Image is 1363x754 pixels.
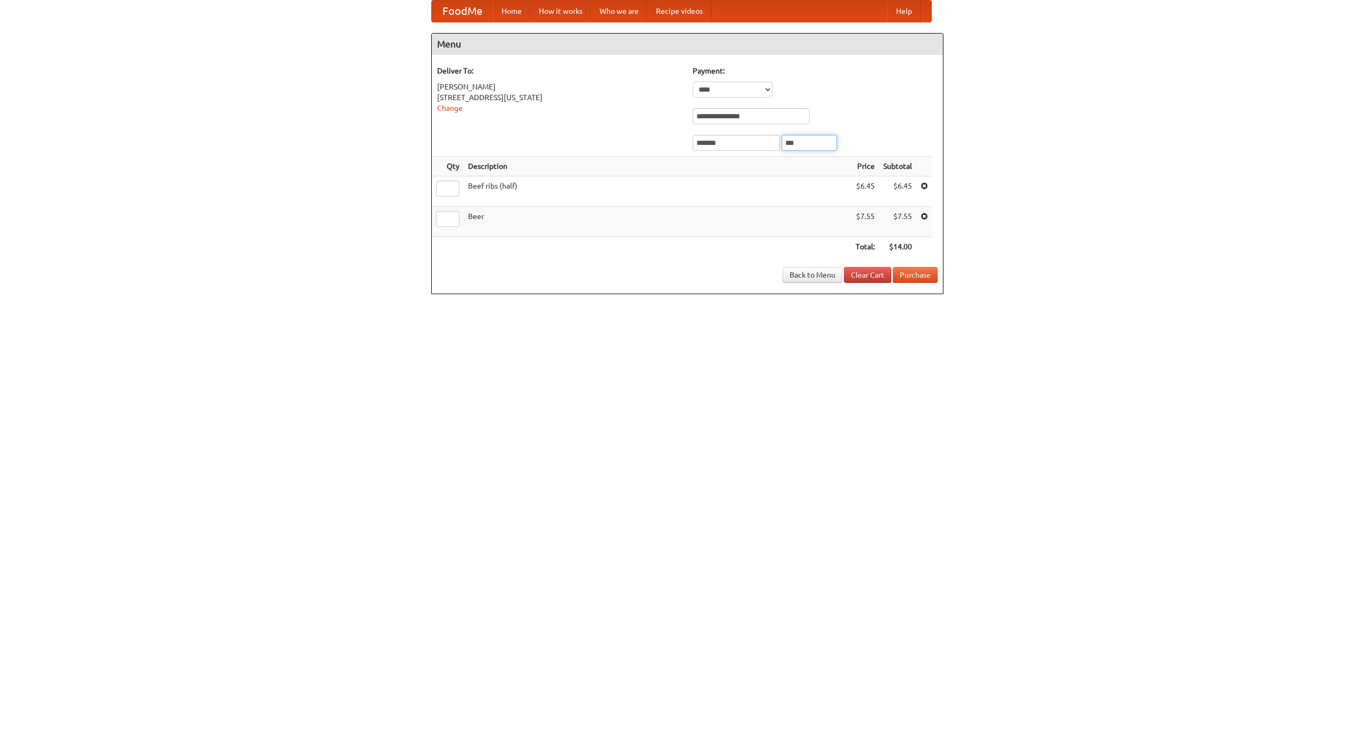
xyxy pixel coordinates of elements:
[493,1,530,22] a: Home
[432,34,943,55] h4: Menu
[879,176,916,207] td: $6.45
[879,157,916,176] th: Subtotal
[432,157,464,176] th: Qty
[530,1,591,22] a: How it works
[464,157,851,176] th: Description
[879,207,916,237] td: $7.55
[851,207,879,237] td: $7.55
[437,82,682,92] div: [PERSON_NAME]
[437,104,463,112] a: Change
[851,237,879,257] th: Total:
[693,66,938,76] h5: Payment:
[437,66,682,76] h5: Deliver To:
[464,207,851,237] td: Beer
[888,1,921,22] a: Help
[432,1,493,22] a: FoodMe
[591,1,647,22] a: Who we are
[844,267,891,283] a: Clear Cart
[851,176,879,207] td: $6.45
[647,1,711,22] a: Recipe videos
[851,157,879,176] th: Price
[437,92,682,103] div: [STREET_ADDRESS][US_STATE]
[783,267,842,283] a: Back to Menu
[893,267,938,283] button: Purchase
[879,237,916,257] th: $14.00
[464,176,851,207] td: Beef ribs (half)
